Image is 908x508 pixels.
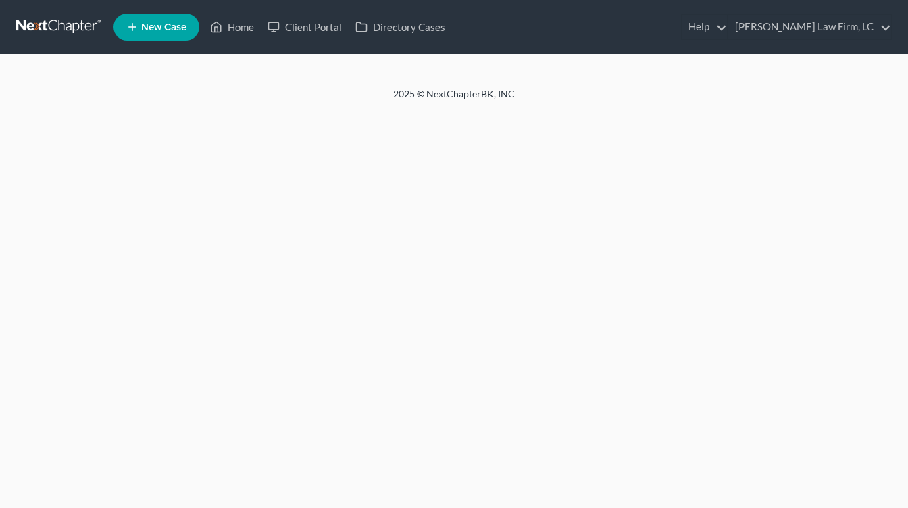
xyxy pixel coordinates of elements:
[261,15,349,39] a: Client Portal
[349,15,452,39] a: Directory Cases
[203,15,261,39] a: Home
[69,87,839,111] div: 2025 © NextChapterBK, INC
[728,15,891,39] a: [PERSON_NAME] Law Firm, LC
[113,14,199,41] new-legal-case-button: New Case
[682,15,727,39] a: Help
